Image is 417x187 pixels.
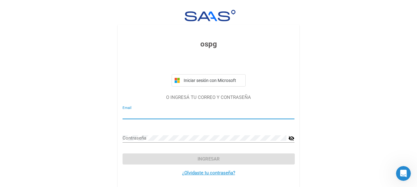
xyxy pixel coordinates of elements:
mat-icon: visibility_off [288,135,294,142]
iframe: Botón de Acceder con Google [169,56,249,70]
button: Ingresar [123,153,294,165]
iframe: Intercom live chat [396,166,411,181]
span: Iniciar sesión con Microsoft [182,78,243,83]
span: Ingresar [198,156,220,162]
button: Iniciar sesión con Microsoft [172,74,246,87]
a: ¿Olvidaste tu contraseña? [182,170,235,176]
h3: ospg [123,39,294,50]
p: O INGRESÁ TU CORREO Y CONTRASEÑA [123,94,294,101]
